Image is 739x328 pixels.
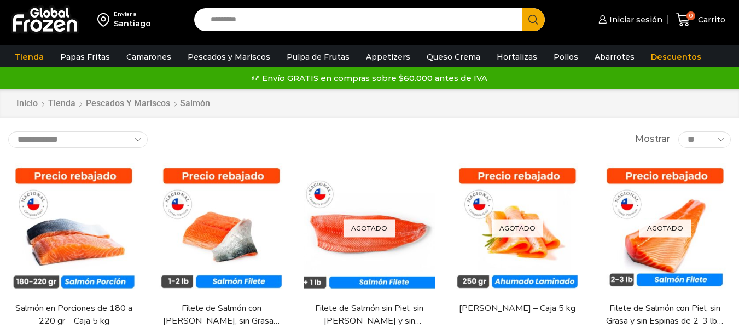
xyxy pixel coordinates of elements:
a: Filete de Salmón con [PERSON_NAME], sin Grasa y sin Espinas 1-2 lb – Caja 10 Kg [162,302,281,327]
a: Tienda [9,47,49,67]
h1: Salmón [180,98,210,108]
a: Abarrotes [589,47,640,67]
div: Enviar a [114,10,151,18]
a: Camarones [121,47,177,67]
div: Santiago [114,18,151,29]
span: Mostrar [635,133,670,146]
button: Search button [522,8,545,31]
span: 0 [686,11,695,20]
a: Hortalizas [491,47,543,67]
a: Papas Fritas [55,47,115,67]
a: 0 Carrito [673,7,728,33]
a: Salmón en Porciones de 180 a 220 gr – Caja 5 kg [15,302,133,327]
span: Iniciar sesión [607,14,662,25]
a: Filete de Salmón sin Piel, sin [PERSON_NAME] y sin [PERSON_NAME] – Caja 10 Kg [310,302,428,327]
a: Iniciar sesión [596,9,662,31]
a: Queso Crema [421,47,486,67]
a: Filete de Salmón con Piel, sin Grasa y sin Espinas de 2-3 lb – Premium – Caja 10 kg [606,302,724,327]
nav: Breadcrumb [16,97,210,110]
a: Appetizers [360,47,416,67]
p: Agotado [344,219,395,237]
a: Descuentos [645,47,707,67]
a: Pollos [548,47,584,67]
p: Agotado [639,219,691,237]
a: Pescados y Mariscos [182,47,276,67]
img: address-field-icon.svg [97,10,114,29]
a: Tienda [48,97,76,110]
a: Pescados y Mariscos [85,97,171,110]
select: Pedido de la tienda [8,131,148,148]
a: [PERSON_NAME] – Caja 5 kg [458,302,577,315]
a: Pulpa de Frutas [281,47,355,67]
p: Agotado [492,219,543,237]
a: Inicio [16,97,38,110]
span: Carrito [695,14,725,25]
